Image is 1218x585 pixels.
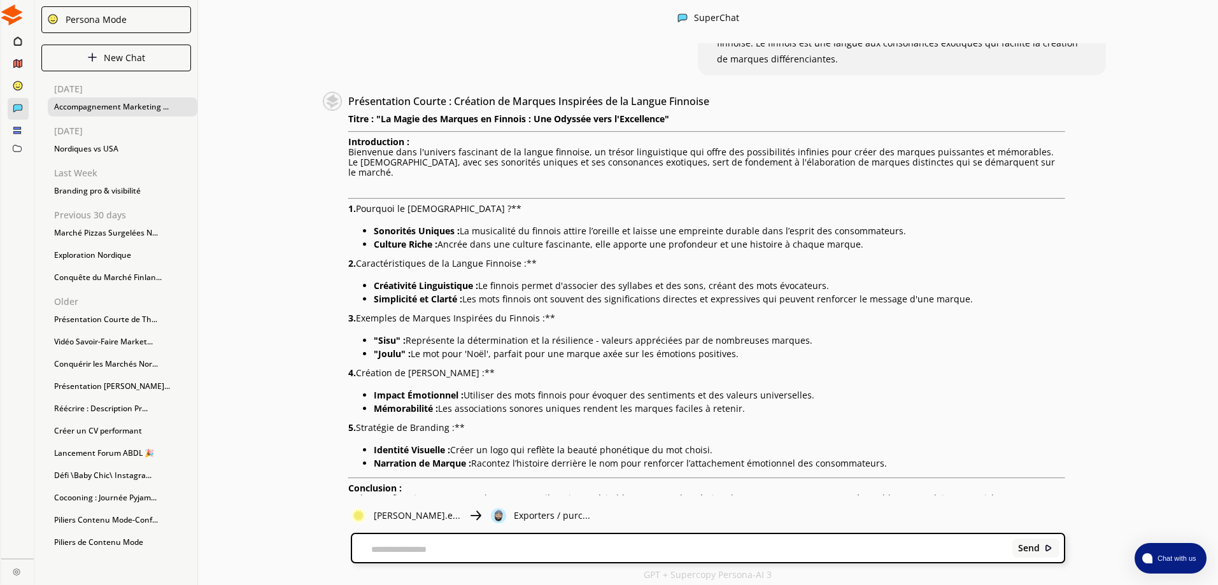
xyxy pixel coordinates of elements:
img: Close [87,52,97,62]
a: Close [1,559,34,581]
div: Branding pro & visibilité [48,181,197,201]
p: [PERSON_NAME].e... [374,511,460,521]
p: Caractéristiques de la Langue Finnoise :** [348,258,1065,269]
img: Close [1,4,22,25]
p: Racontez l’histoire derrière le nom pour renforcer l’attachement émotionnel des consommateurs. [374,458,1065,469]
p: Exemples de Marques Inspirées du Finnois :** [348,313,1065,323]
div: Domaine [66,75,98,83]
p: Ancrée dans une culture fascinante, elle apporte une profondeur et une histoire à chaque marque. [374,239,1065,250]
img: tab_keywords_by_traffic_grey.svg [145,74,155,84]
div: Persona Mode [61,15,127,25]
strong: 3. [348,312,356,324]
button: atlas-launcher [1135,543,1207,574]
strong: Narration de Marque : [374,457,471,469]
div: Conquérir les Marchés Nor... [48,355,197,374]
img: Close [468,508,483,523]
img: Close [47,13,59,25]
div: Vidéo Savoir-Faire Market... [48,332,197,351]
strong: Identité Visuelle : [374,444,450,456]
p: La langue finnoise n'est pas seulement un outil, mais un véritable atout pour la création de marq... [348,493,1065,514]
div: Présentation [PERSON_NAME]... [48,377,197,396]
p: Bienvenue dans l'univers fascinant de la langue finnoise, un trésor linguistique qui offre des po... [348,147,1065,178]
div: Domaine: [URL] [33,33,94,43]
strong: "Joulu" : [374,348,411,360]
div: Piliers Contenu Mode-Conf... [48,511,197,530]
p: Last Week [54,168,197,178]
p: Le mot pour 'Noël', parfait pour une marque axée sur les émotions positives. [374,349,1065,359]
p: Pourquoi le [DEMOGRAPHIC_DATA] ?** [348,204,1065,214]
p: Stratégie de Branding :** [348,423,1065,433]
h3: Présentation Courte : Création de Marques Inspirées de la Langue Finnoise [348,92,1065,111]
p: La musicalité du finnois attire l’oreille et laisse une empreinte durable dans l’esprit des conso... [374,226,1065,236]
div: Réécrire : Description Pr... [48,399,197,418]
p: [DATE] [54,84,197,94]
strong: "Sisu" : [374,334,406,346]
img: logo_orange.svg [20,20,31,31]
div: Cocooning : Journée Pyjam... [48,488,197,507]
span: Créer une présentation courte sur la création de marques sur la base de la langue finnoise. Le fi... [717,21,1078,65]
p: Previous 30 days [54,210,197,220]
div: SuperChat [694,13,739,25]
div: Conquête du Marché Finlan... [48,268,197,287]
img: Close [491,508,506,523]
strong: Introduction : [348,136,409,148]
strong: Mémorabilité : [374,402,438,414]
div: v 4.0.25 [36,20,62,31]
p: Le finnois permet d'associer des syllabes et des sons, créant des mots évocateurs. [374,281,1065,291]
strong: Créativité Linguistique : [374,279,478,292]
div: Lancement Forum ABDL 🎉 [48,444,197,463]
div: Marché Pizzas Surgelées N... [48,223,197,243]
strong: 1. [348,202,356,215]
strong: Conclusion : [348,482,402,494]
img: Close [351,508,366,523]
strong: 5. [348,421,356,433]
p: Utiliser des mots finnois pour évoquer des sentiments et des valeurs universelles. [374,390,1065,400]
div: Mots-clés [159,75,195,83]
p: Création de [PERSON_NAME] :** [348,368,1065,378]
strong: Impact Émotionnel : [374,389,464,401]
img: tab_domain_overview_orange.svg [52,74,62,84]
p: Les associations sonores uniques rendent les marques faciles à retenir. [374,404,1065,414]
div: Présentation Courte de Th... [48,310,197,329]
img: Close [677,13,688,23]
p: [DATE] [54,126,197,136]
span: Chat with us [1152,553,1199,563]
div: Nordiques vs USA [48,139,197,159]
p: GPT + Supercopy Persona-AI 3 [644,570,772,580]
p: Créer un logo qui reflète la beauté phonétique du mot choisi. [374,445,1065,455]
div: Piliers de Contenu Mode [48,533,197,552]
strong: Culture Riche : [374,238,437,250]
strong: Simplicité et Clarté : [374,293,462,305]
p: Représente la détermination et la résilience - valeurs appréciées par de nombreuses marques. [374,335,1065,346]
b: Send [1018,543,1040,553]
div: Exploration Nordique [48,246,197,265]
img: website_grey.svg [20,33,31,43]
strong: Titre : "La Magie des Marques en Finnois : Une Odyssée vers l'Excellence" [348,113,669,125]
div: Accompagnement Marketing ... [48,97,197,116]
p: Older [54,297,197,307]
strong: Sonorités Uniques : [374,225,460,237]
strong: 4. [348,367,356,379]
strong: 2. [348,257,356,269]
img: Close [323,92,342,111]
img: Close [1044,544,1053,553]
div: Défi \Baby Chic\ Instagra... [48,466,197,485]
img: Close [13,568,20,575]
p: Les mots finnois ont souvent des significations directes et expressives qui peuvent renforcer le ... [374,294,1065,304]
p: Exporters / purc... [514,511,590,521]
div: Créer un CV performant [48,421,197,441]
p: New Chat [104,53,145,63]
